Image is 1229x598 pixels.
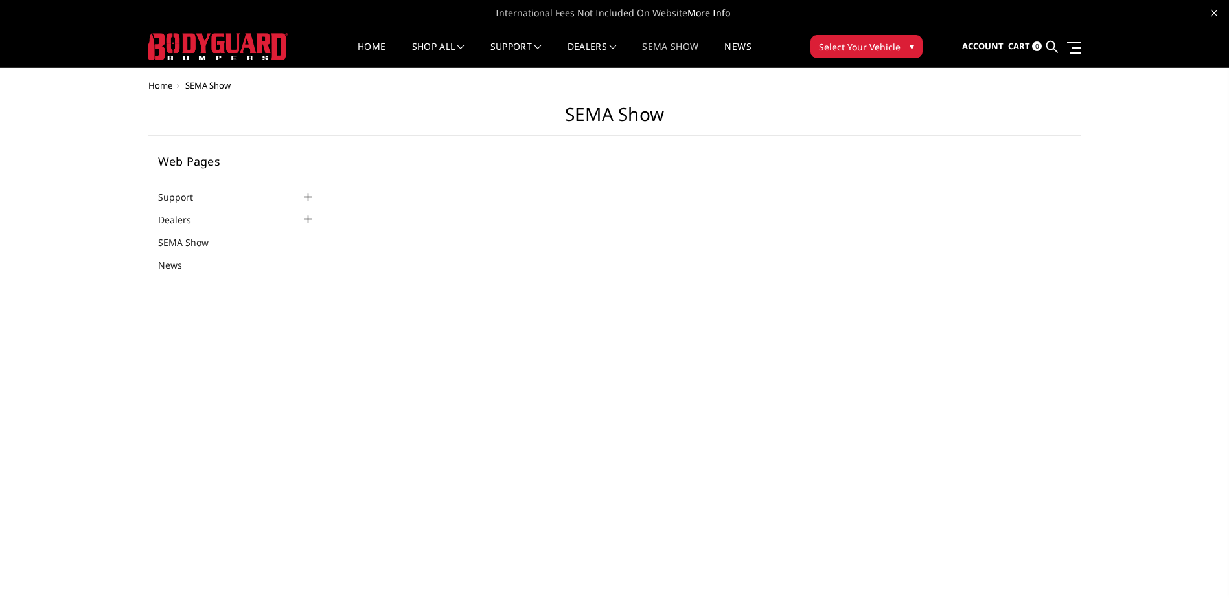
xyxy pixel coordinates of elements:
[148,104,1081,136] h1: SEMA Show
[158,258,198,272] a: News
[358,42,385,67] a: Home
[148,33,288,60] img: BODYGUARD BUMPERS
[642,42,698,67] a: SEMA Show
[724,42,751,67] a: News
[158,236,225,249] a: SEMA Show
[810,35,923,58] button: Select Your Vehicle
[687,6,730,19] a: More Info
[1008,40,1030,52] span: Cart
[962,29,1004,64] a: Account
[1032,41,1042,51] span: 0
[910,39,914,53] span: ▾
[158,190,209,204] a: Support
[185,80,231,91] span: SEMA Show
[490,42,542,67] a: Support
[962,40,1004,52] span: Account
[158,155,316,167] h5: Web Pages
[158,213,207,227] a: Dealers
[148,80,172,91] a: Home
[412,42,465,67] a: shop all
[1008,29,1042,64] a: Cart 0
[568,42,617,67] a: Dealers
[819,40,901,54] span: Select Your Vehicle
